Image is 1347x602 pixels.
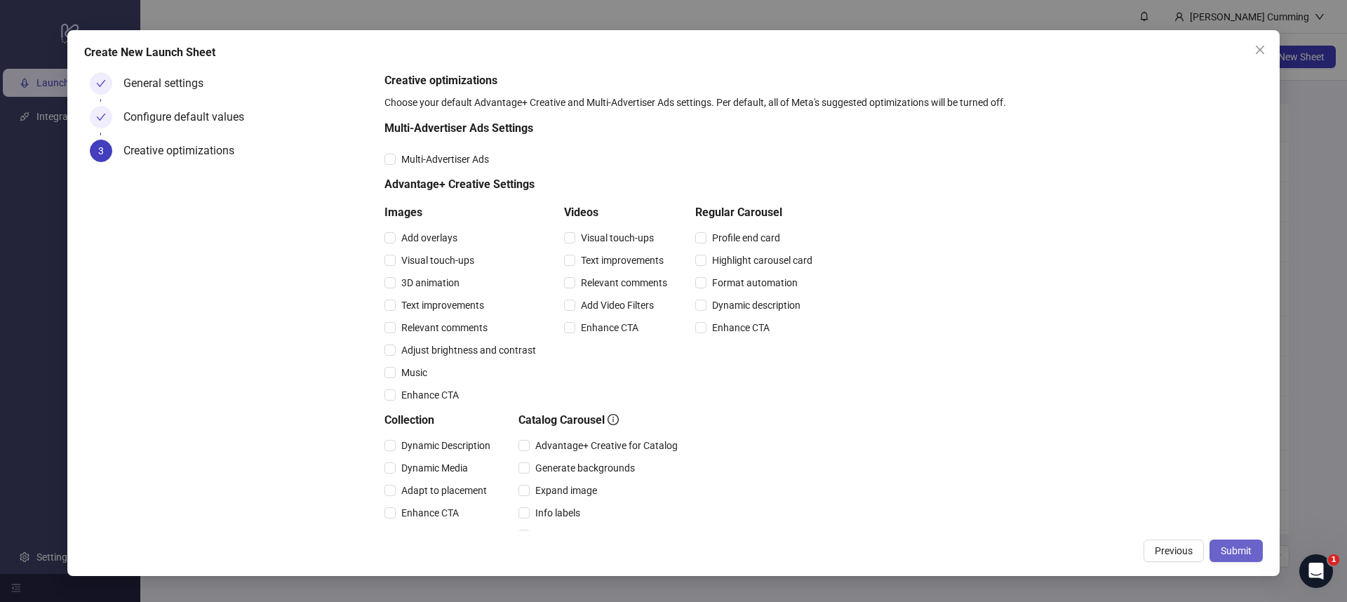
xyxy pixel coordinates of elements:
[1144,540,1204,562] button: Previous
[396,342,542,358] span: Adjust brightness and contrast
[530,483,603,498] span: Expand image
[396,230,463,246] span: Add overlays
[123,140,246,162] div: Creative optimizations
[396,365,433,380] span: Music
[396,320,493,335] span: Relevant comments
[384,95,1257,110] div: Choose your default Advantage+ Creative and Multi-Advertiser Ads settings. Per default, all of Me...
[396,460,474,476] span: Dynamic Media
[1209,540,1263,562] button: Submit
[384,120,818,137] h5: Multi-Advertiser Ads Settings
[384,204,542,221] h5: Images
[396,253,480,268] span: Visual touch-ups
[1155,545,1193,556] span: Previous
[123,106,255,128] div: Configure default values
[396,152,495,167] span: Multi-Advertiser Ads
[1254,44,1266,55] span: close
[530,505,586,521] span: Info labels
[123,72,215,95] div: General settings
[530,438,683,453] span: Advantage+ Creative for Catalog
[530,460,641,476] span: Generate backgrounds
[84,44,1263,61] div: Create New Launch Sheet
[608,414,619,425] span: info-circle
[384,412,496,429] h5: Collection
[96,112,106,122] span: check
[530,528,598,543] span: Enhance CTA
[706,253,818,268] span: Highlight carousel card
[564,204,673,221] h5: Videos
[575,297,659,313] span: Add Video Filters
[396,483,492,498] span: Adapt to placement
[396,297,490,313] span: Text improvements
[1328,554,1339,566] span: 1
[575,275,673,290] span: Relevant comments
[695,204,818,221] h5: Regular Carousel
[98,145,104,156] span: 3
[575,253,669,268] span: Text improvements
[518,412,683,429] h5: Catalog Carousel
[575,230,659,246] span: Visual touch-ups
[1249,39,1271,61] button: Close
[384,176,818,193] h5: Advantage+ Creative Settings
[706,230,786,246] span: Profile end card
[396,387,464,403] span: Enhance CTA
[396,275,465,290] span: 3D animation
[396,505,464,521] span: Enhance CTA
[706,320,775,335] span: Enhance CTA
[1221,545,1252,556] span: Submit
[384,72,1257,89] h5: Creative optimizations
[96,79,106,88] span: check
[396,438,496,453] span: Dynamic Description
[575,320,644,335] span: Enhance CTA
[706,275,803,290] span: Format automation
[1299,554,1333,588] iframe: Intercom live chat
[706,297,806,313] span: Dynamic description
